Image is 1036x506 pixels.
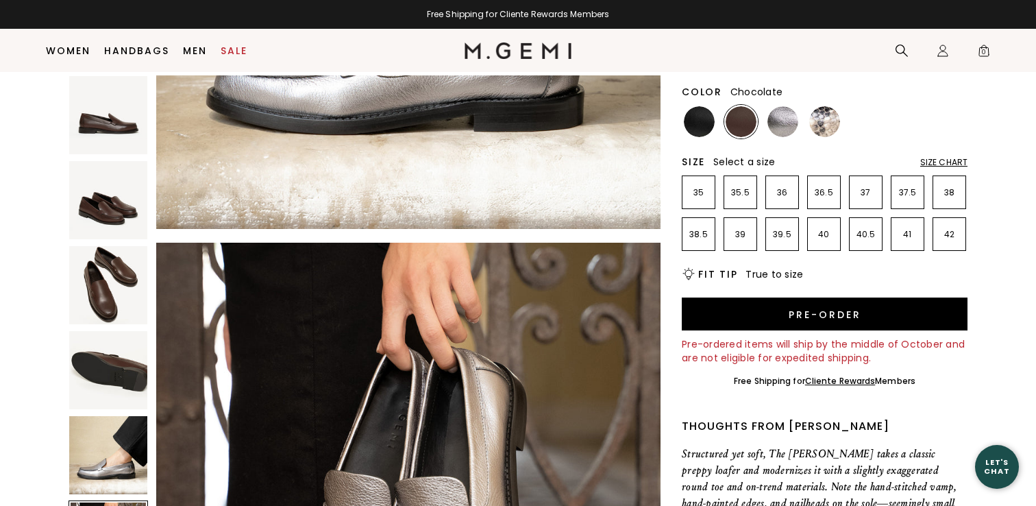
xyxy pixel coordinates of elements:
p: 39 [724,229,756,240]
h2: Color [682,86,722,97]
button: Pre-order [682,298,967,330]
img: The Olivia [69,416,147,494]
img: Gunmetal [767,106,798,137]
div: Pre-ordered items will ship by the middle of October and are not eligible for expedited shipping. [682,337,967,365]
p: 35 [682,187,715,198]
p: 36.5 [808,187,840,198]
span: Chocolate [730,85,782,99]
a: Sale [221,45,247,56]
p: 41 [891,229,924,240]
img: Black and White [809,106,840,137]
p: 38.5 [682,229,715,240]
h2: Fit Tip [698,269,737,280]
img: The Olivia [69,331,147,409]
p: 37.5 [891,187,924,198]
p: 40 [808,229,840,240]
h2: Size [682,156,705,167]
img: Black [684,106,715,137]
div: Let's Chat [975,458,1019,475]
a: Handbags [104,45,169,56]
span: Select a size [713,155,775,169]
p: 40.5 [850,229,882,240]
div: Free Shipping for Members [734,376,915,387]
a: Cliente Rewards [805,375,876,387]
a: Men [183,45,207,56]
img: The Olivia [69,246,147,324]
p: 42 [933,229,965,240]
div: Thoughts from [PERSON_NAME] [682,418,967,435]
p: 38 [933,187,965,198]
img: Chocolate [726,106,756,137]
a: Women [46,45,90,56]
p: 39.5 [766,229,798,240]
span: True to size [745,267,803,281]
p: 36 [766,187,798,198]
p: 35.5 [724,187,756,198]
span: 0 [977,47,991,60]
p: 37 [850,187,882,198]
div: Size Chart [920,157,967,168]
img: The Olivia [69,76,147,154]
img: M.Gemi [465,43,572,59]
img: The Olivia [69,161,147,239]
